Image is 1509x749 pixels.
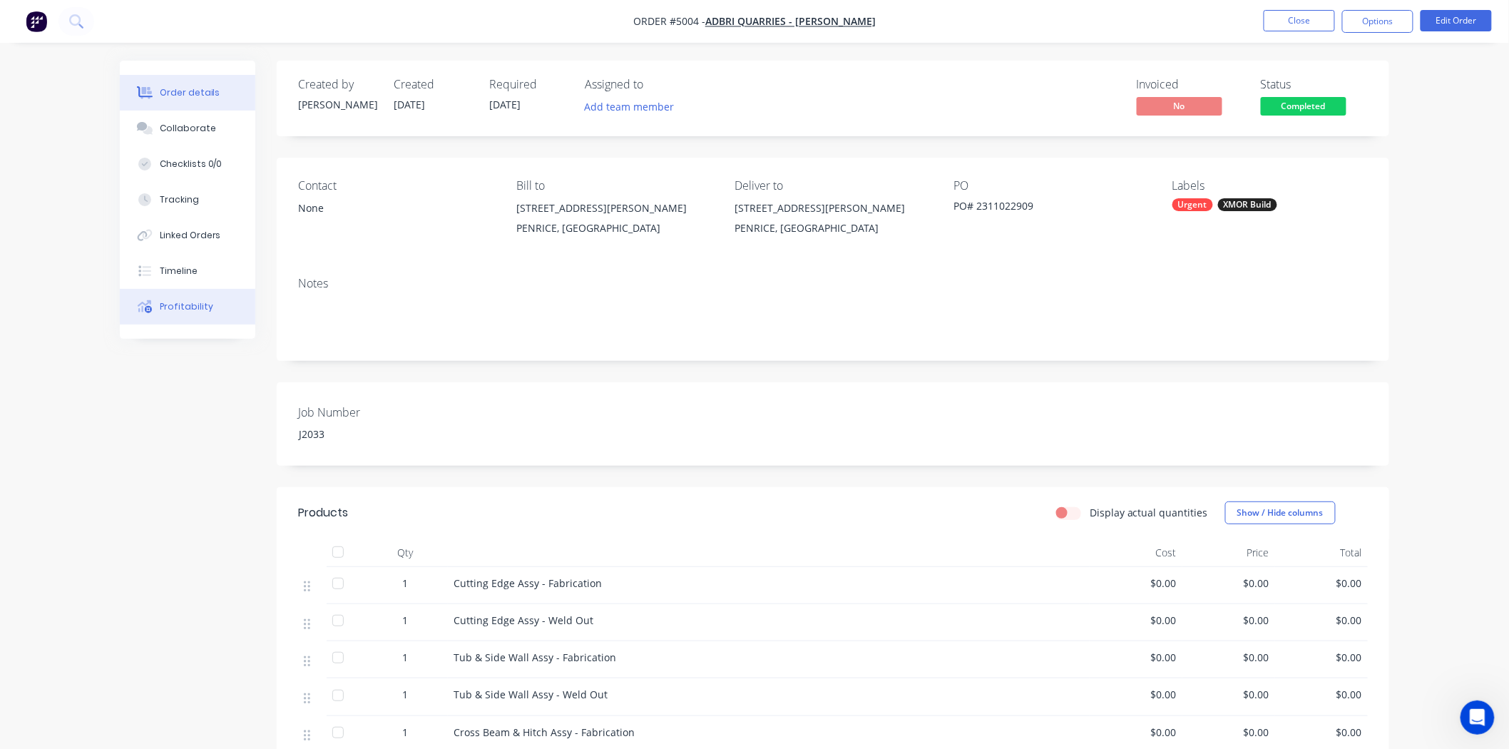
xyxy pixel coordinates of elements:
[120,146,255,182] button: Checklists 0/0
[489,98,521,111] span: [DATE]
[735,198,931,244] div: [STREET_ADDRESS][PERSON_NAME]PENRICE, [GEOGRAPHIC_DATA]
[1461,700,1495,735] iframe: Intercom live chat
[1261,97,1346,115] span: Completed
[160,229,221,242] div: Linked Orders
[516,198,712,244] div: [STREET_ADDRESS][PERSON_NAME]PENRICE, [GEOGRAPHIC_DATA]
[735,218,931,238] div: PENRICE, [GEOGRAPHIC_DATA]
[120,253,255,289] button: Timeline
[26,11,47,32] img: Factory
[705,15,876,29] a: ADBRI Quarries - [PERSON_NAME]
[577,97,682,116] button: Add team member
[1182,539,1275,567] div: Price
[298,504,348,521] div: Products
[454,725,635,739] span: Cross Beam & Hitch Assy - Fabrication
[1188,650,1269,665] span: $0.00
[1342,10,1413,33] button: Options
[454,651,616,664] span: Tub & Side Wall Assy - Fabrication
[1095,650,1177,665] span: $0.00
[298,78,377,91] div: Created by
[160,122,216,135] div: Collaborate
[1137,78,1244,91] div: Invoiced
[120,75,255,111] button: Order details
[1137,97,1222,115] span: No
[1261,97,1346,118] button: Completed
[735,198,931,218] div: [STREET_ADDRESS][PERSON_NAME]
[298,179,493,193] div: Contact
[1264,10,1335,31] button: Close
[953,179,1149,193] div: PO
[1281,650,1362,665] span: $0.00
[489,78,568,91] div: Required
[1095,687,1177,702] span: $0.00
[120,111,255,146] button: Collaborate
[454,688,608,701] span: Tub & Side Wall Assy - Weld Out
[953,198,1132,218] div: PO# 2311022909
[1281,613,1362,628] span: $0.00
[1172,198,1213,211] div: Urgent
[1188,613,1269,628] span: $0.00
[585,97,682,116] button: Add team member
[298,198,493,244] div: None
[1275,539,1368,567] div: Total
[633,15,705,29] span: Order #5004 -
[735,179,931,193] div: Deliver to
[1095,725,1177,740] span: $0.00
[1172,179,1368,193] div: Labels
[394,98,425,111] span: [DATE]
[160,300,213,313] div: Profitability
[1095,613,1177,628] span: $0.00
[585,78,727,91] div: Assigned to
[402,613,408,628] span: 1
[454,613,593,627] span: Cutting Edge Assy - Weld Out
[516,179,712,193] div: Bill to
[160,86,220,99] div: Order details
[402,650,408,665] span: 1
[1281,725,1362,740] span: $0.00
[120,289,255,325] button: Profitability
[362,539,448,567] div: Qty
[120,182,255,218] button: Tracking
[402,576,408,591] span: 1
[1090,505,1208,520] label: Display actual quantities
[1281,687,1362,702] span: $0.00
[288,424,466,444] div: J2033
[1421,10,1492,31] button: Edit Order
[1225,501,1336,524] button: Show / Hide columns
[402,725,408,740] span: 1
[120,218,255,253] button: Linked Orders
[160,158,222,170] div: Checklists 0/0
[298,97,377,112] div: [PERSON_NAME]
[160,193,199,206] div: Tracking
[516,218,712,238] div: PENRICE, [GEOGRAPHIC_DATA]
[1281,576,1362,591] span: $0.00
[454,576,602,590] span: Cutting Edge Assy - Fabrication
[1095,576,1177,591] span: $0.00
[516,198,712,218] div: [STREET_ADDRESS][PERSON_NAME]
[1188,576,1269,591] span: $0.00
[394,78,472,91] div: Created
[1261,78,1368,91] div: Status
[298,198,493,218] div: None
[1090,539,1182,567] div: Cost
[1188,687,1269,702] span: $0.00
[1218,198,1277,211] div: XMOR Build
[1188,725,1269,740] span: $0.00
[298,404,476,421] label: Job Number
[298,277,1368,290] div: Notes
[402,687,408,702] span: 1
[160,265,198,277] div: Timeline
